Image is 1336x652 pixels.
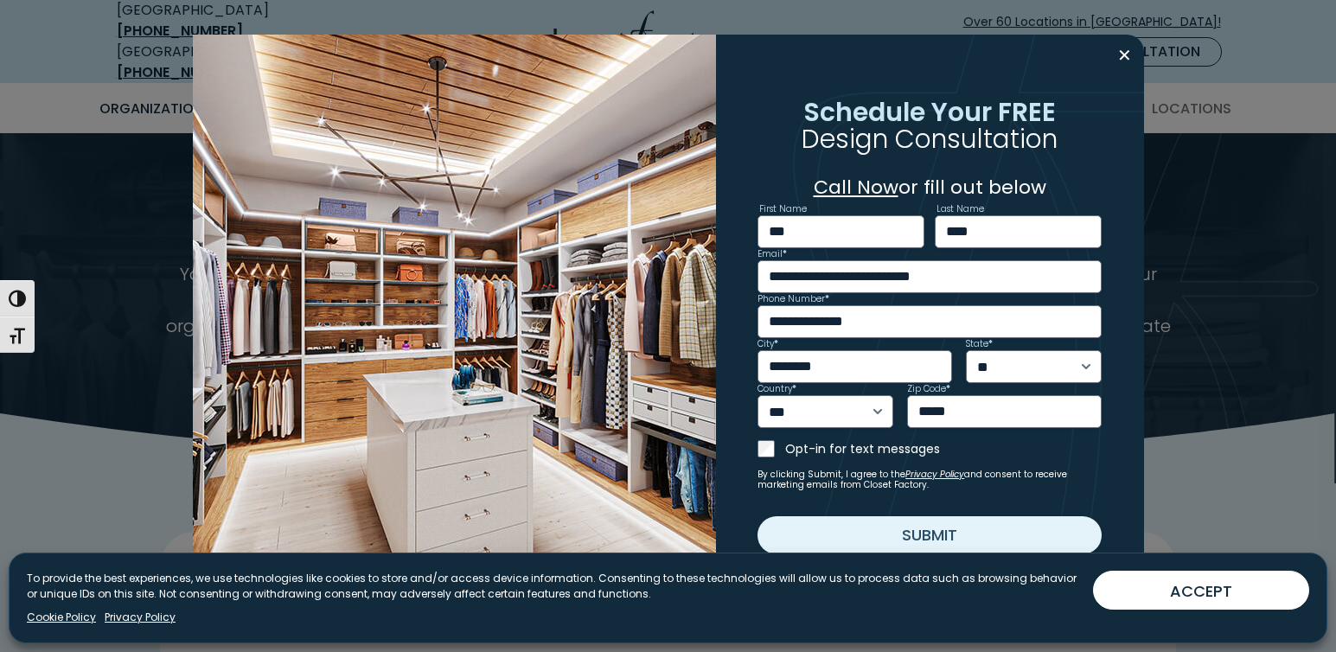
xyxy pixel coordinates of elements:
label: Opt-in for text messages [785,440,1102,457]
label: City [757,340,778,348]
a: Privacy Policy [105,610,176,625]
label: Last Name [936,205,984,214]
label: Phone Number [757,295,829,304]
label: Country [757,385,796,393]
a: Cookie Policy [27,610,96,625]
label: Zip Code [907,385,950,393]
label: Email [757,250,787,259]
p: or fill out below [757,173,1102,201]
small: By clicking Submit, I agree to the and consent to receive marketing emails from Closet Factory. [757,470,1102,490]
button: Submit [757,516,1102,554]
span: Schedule Your FREE [803,93,1056,130]
label: State [966,340,993,348]
label: First Name [759,205,807,214]
a: Privacy Policy [905,468,964,481]
p: To provide the best experiences, we use technologies like cookies to store and/or access device i... [27,571,1079,602]
a: Call Now [814,174,898,201]
span: Design Consultation [802,120,1058,157]
img: Walk in closet with island [193,35,716,618]
button: ACCEPT [1093,571,1309,610]
button: Close modal [1112,42,1137,69]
